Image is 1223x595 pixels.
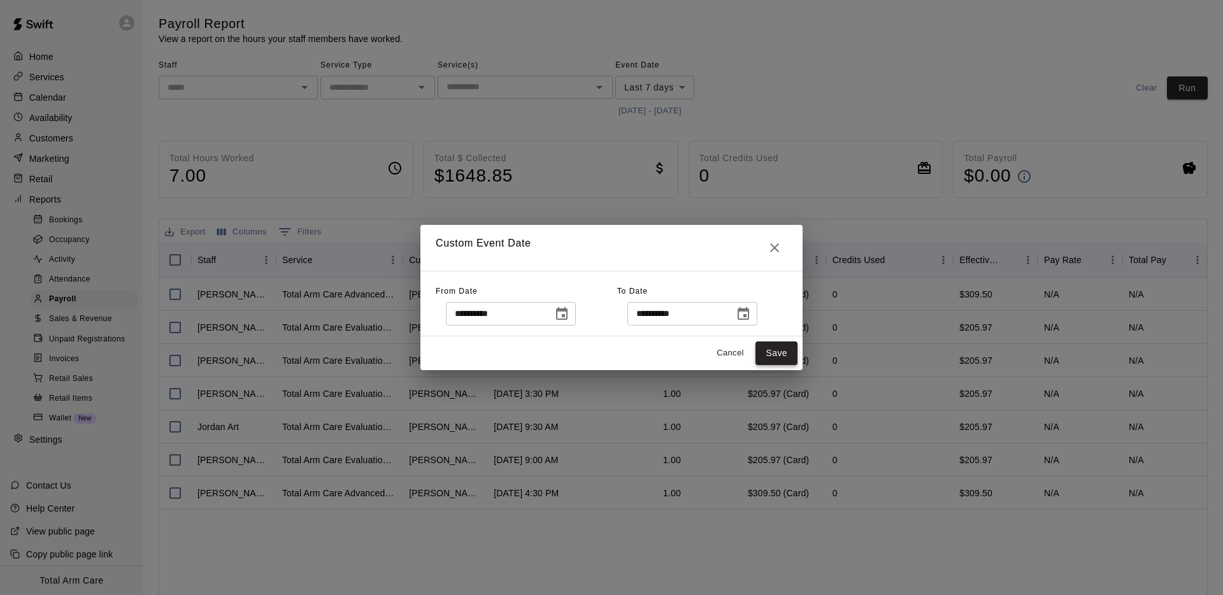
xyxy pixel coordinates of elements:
[617,287,648,296] span: To Date
[710,343,750,363] button: Cancel
[762,235,787,261] button: Close
[755,341,797,365] button: Save
[436,287,478,296] span: From Date
[731,301,756,327] button: Choose date, selected date is Sep 15, 2025
[549,301,575,327] button: Choose date, selected date is Sep 2, 2025
[420,225,803,271] h2: Custom Event Date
